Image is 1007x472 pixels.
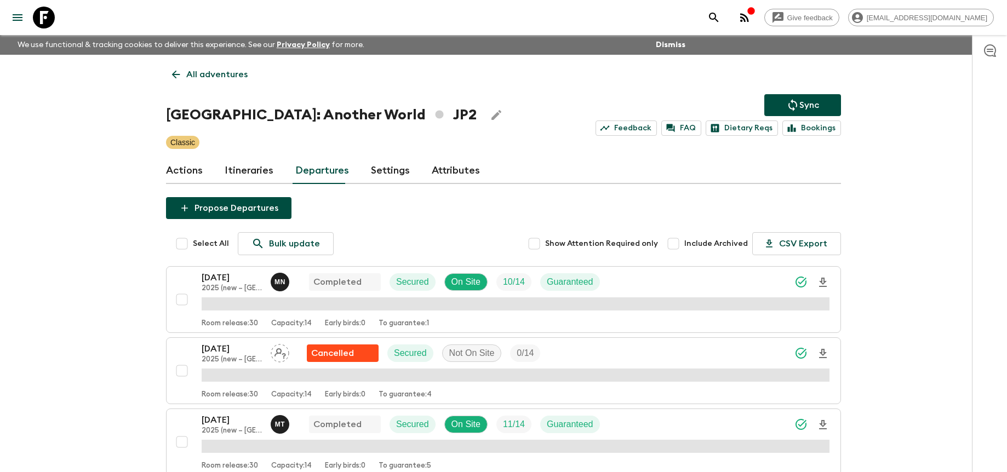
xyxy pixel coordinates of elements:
[271,319,312,328] p: Capacity: 14
[277,41,330,49] a: Privacy Policy
[202,284,262,293] p: 2025 (new – [GEOGRAPHIC_DATA])
[764,9,839,26] a: Give feedback
[496,273,531,291] div: Trip Fill
[752,232,841,255] button: CSV Export
[371,158,410,184] a: Settings
[517,347,534,360] p: 0 / 14
[271,276,291,285] span: Maho Nagareda
[816,418,829,431] svg: Download Onboarding
[379,462,431,470] p: To guarantee: 5
[307,344,379,362] div: Flash Pack cancellation
[202,390,258,399] p: Room release: 30
[545,238,658,249] span: Show Attention Required only
[202,462,258,470] p: Room release: 30
[166,337,841,404] button: [DATE]2025 (new – [GEOGRAPHIC_DATA])Assign pack leaderFlash Pack cancellationSecuredNot On SiteTr...
[510,344,540,362] div: Trip Fill
[396,418,429,431] p: Secured
[202,413,262,427] p: [DATE]
[799,99,819,112] p: Sync
[485,104,507,126] button: Edit Adventure Title
[387,344,433,362] div: Secured
[861,14,993,22] span: [EMAIL_ADDRESS][DOMAIN_NAME]
[202,355,262,364] p: 2025 (new – [GEOGRAPHIC_DATA])
[496,416,531,433] div: Trip Fill
[271,390,312,399] p: Capacity: 14
[295,158,349,184] a: Departures
[794,347,808,360] svg: Synced Successfully
[202,427,262,435] p: 2025 (new – [GEOGRAPHIC_DATA])
[271,462,312,470] p: Capacity: 14
[379,390,432,399] p: To guarantee: 4
[449,347,495,360] p: Not On Site
[325,462,365,470] p: Early birds: 0
[661,120,701,136] a: FAQ
[653,37,688,53] button: Dismiss
[444,416,488,433] div: On Site
[13,35,369,55] p: We use functional & tracking cookies to deliver this experience. See our for more.
[451,275,480,289] p: On Site
[432,158,480,184] a: Attributes
[313,418,362,431] p: Completed
[225,158,273,184] a: Itineraries
[794,275,808,289] svg: Synced Successfully
[547,275,593,289] p: Guaranteed
[390,273,436,291] div: Secured
[166,197,291,219] button: Propose Departures
[325,390,365,399] p: Early birds: 0
[313,275,362,289] p: Completed
[7,7,28,28] button: menu
[390,416,436,433] div: Secured
[442,344,502,362] div: Not On Site
[166,266,841,333] button: [DATE]2025 (new – [GEOGRAPHIC_DATA])Maho NagaredaCompletedSecuredOn SiteTrip FillGuaranteedRoom r...
[396,275,429,289] p: Secured
[166,158,203,184] a: Actions
[816,276,829,289] svg: Download Onboarding
[271,418,291,427] span: Mariko Takehana
[311,347,354,360] p: Cancelled
[451,418,480,431] p: On Site
[271,347,289,356] span: Assign pack leader
[166,104,477,126] h1: [GEOGRAPHIC_DATA]: Another World JP2
[703,7,725,28] button: search adventures
[596,120,657,136] a: Feedback
[706,120,778,136] a: Dietary Reqs
[170,137,195,148] p: Classic
[394,347,427,360] p: Secured
[848,9,994,26] div: [EMAIL_ADDRESS][DOMAIN_NAME]
[547,418,593,431] p: Guaranteed
[503,418,525,431] p: 11 / 14
[794,418,808,431] svg: Synced Successfully
[166,64,254,85] a: All adventures
[202,319,258,328] p: Room release: 30
[816,347,829,360] svg: Download Onboarding
[325,319,365,328] p: Early birds: 0
[781,14,839,22] span: Give feedback
[202,271,262,284] p: [DATE]
[202,342,262,355] p: [DATE]
[379,319,429,328] p: To guarantee: 1
[193,238,229,249] span: Select All
[269,237,320,250] p: Bulk update
[186,68,248,81] p: All adventures
[684,238,748,249] span: Include Archived
[782,120,841,136] a: Bookings
[764,94,841,116] button: Sync adventure departures to the booking engine
[444,273,488,291] div: On Site
[503,275,525,289] p: 10 / 14
[238,232,334,255] a: Bulk update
